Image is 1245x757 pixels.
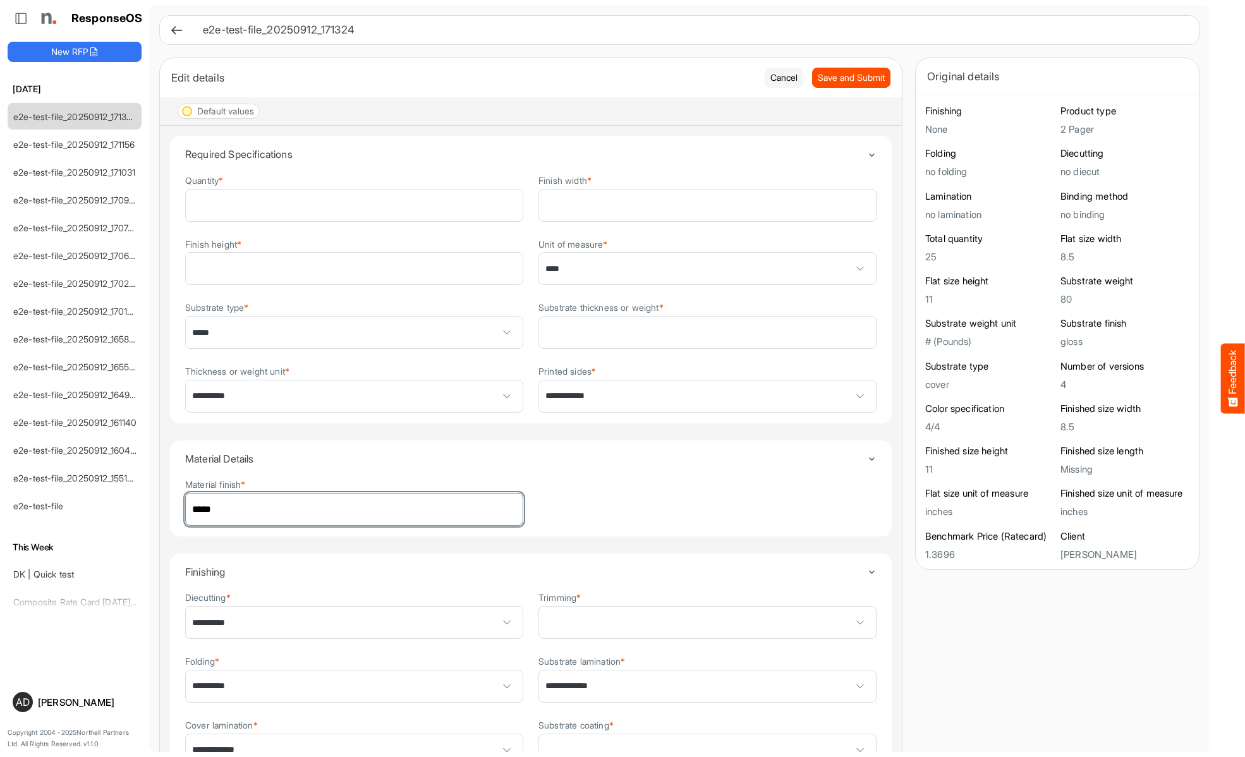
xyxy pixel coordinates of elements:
[185,720,258,730] label: Cover lamination
[925,190,1054,203] h6: Lamination
[185,480,246,489] label: Material finish
[1060,464,1189,475] h5: Missing
[185,657,219,666] label: Folding
[927,68,1187,85] div: Original details
[1060,487,1189,500] h6: Finished size unit of measure
[185,239,241,249] label: Finish height
[1060,124,1189,135] h5: 2 Pager
[13,250,140,261] a: e2e-test-file_20250912_170636
[925,530,1054,543] h6: Benchmark Price (Ratecard)
[1060,209,1189,220] h5: no binding
[1060,403,1189,415] h6: Finished size width
[538,720,614,730] label: Substrate coating
[1060,294,1189,305] h5: 80
[13,139,135,150] a: e2e-test-file_20250912_171156
[13,111,138,122] a: e2e-test-file_20250912_171324
[13,445,142,456] a: e2e-test-file_20250912_160454
[8,727,142,749] p: Copyright 2004 - 2025 Northell Partners Ltd. All Rights Reserved. v 1.1.0
[13,167,136,178] a: e2e-test-file_20250912_171031
[925,549,1054,560] h5: 1.3696
[1060,421,1189,432] h5: 8.5
[8,540,142,554] h6: This Week
[185,136,877,173] summary: Toggle content
[812,68,890,88] button: Save and Submit Progress
[1060,251,1189,262] h5: 8.5
[1060,336,1189,347] h5: gloss
[185,453,867,464] h4: Material Details
[1221,344,1245,414] button: Feedback
[925,506,1054,517] h5: inches
[925,233,1054,245] h6: Total quantity
[13,195,140,205] a: e2e-test-file_20250912_170908
[1060,379,1189,390] h5: 4
[13,569,74,579] a: DK | Quick test
[765,68,803,88] button: Cancel
[16,697,30,707] span: AD
[185,593,231,602] label: Diecutting
[8,82,142,96] h6: [DATE]
[925,336,1054,347] h5: # (Pounds)
[925,275,1054,288] h6: Flat size height
[925,124,1054,135] h5: None
[925,251,1054,262] h5: 25
[8,42,142,62] button: New RFP
[925,403,1054,415] h6: Color specification
[185,554,877,590] summary: Toggle content
[185,440,877,477] summary: Toggle content
[818,71,885,85] span: Save and Submit
[925,487,1054,500] h6: Flat size unit of measure
[1060,275,1189,288] h6: Substrate weight
[538,657,625,666] label: Substrate lamination
[171,69,755,87] div: Edit details
[1060,549,1189,560] h5: [PERSON_NAME]
[925,445,1054,457] h6: Finished size height
[13,361,141,372] a: e2e-test-file_20250912_165500
[38,698,137,707] div: [PERSON_NAME]
[925,147,1054,160] h6: Folding
[925,421,1054,432] h5: 4/4
[71,12,143,25] h1: ResponseOS
[925,464,1054,475] h5: 11
[1060,360,1189,373] h6: Number of versions
[185,566,867,578] h4: Finishing
[13,334,140,344] a: e2e-test-file_20250912_165858
[1060,166,1189,177] h5: no diecut
[1060,506,1189,517] h5: inches
[13,473,138,483] a: e2e-test-file_20250912_155107
[1060,317,1189,330] h6: Substrate finish
[538,593,581,602] label: Trimming
[925,166,1054,177] h5: no folding
[1060,147,1189,160] h6: Diecutting
[1060,105,1189,118] h6: Product type
[13,389,141,400] a: e2e-test-file_20250912_164942
[925,209,1054,220] h5: no lamination
[203,25,1179,35] h6: e2e-test-file_20250912_171324
[13,278,140,289] a: e2e-test-file_20250912_170222
[538,303,664,312] label: Substrate thickness or weight
[13,222,138,233] a: e2e-test-file_20250912_170747
[925,317,1054,330] h6: Substrate weight unit
[925,105,1054,118] h6: Finishing
[197,107,254,116] div: Default values
[925,360,1054,373] h6: Substrate type
[185,148,867,160] h4: Required Specifications
[185,303,248,312] label: Substrate type
[1060,190,1189,203] h6: Binding method
[538,176,592,185] label: Finish width
[185,366,289,376] label: Thickness or weight unit
[1060,530,1189,543] h6: Client
[1060,233,1189,245] h6: Flat size width
[185,176,223,185] label: Quantity
[925,379,1054,390] h5: cover
[925,294,1054,305] h5: 11
[13,417,137,428] a: e2e-test-file_20250912_161140
[538,366,596,376] label: Printed sides
[13,500,63,511] a: e2e-test-file
[35,6,60,31] img: Northell
[13,306,138,317] a: e2e-test-file_20250912_170108
[1060,445,1189,457] h6: Finished size length
[538,239,608,249] label: Unit of measure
